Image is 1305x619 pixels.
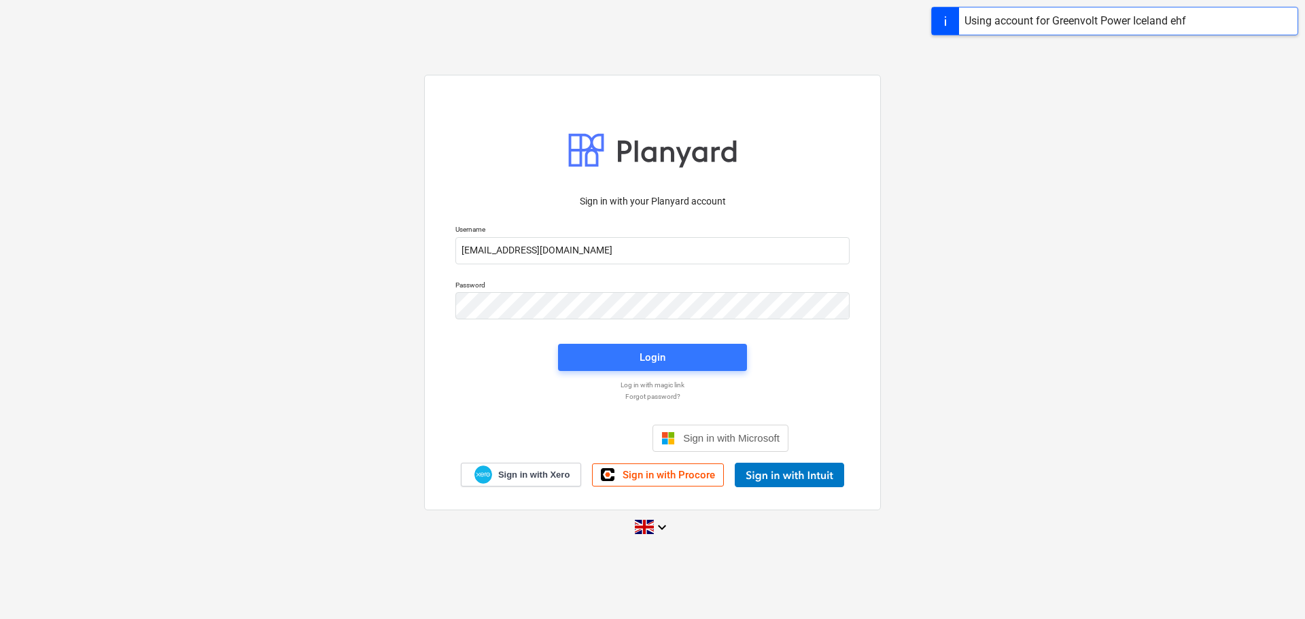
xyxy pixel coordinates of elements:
[455,225,850,236] p: Username
[455,237,850,264] input: Username
[623,469,715,481] span: Sign in with Procore
[558,344,747,371] button: Login
[474,465,492,484] img: Xero logo
[654,519,670,535] i: keyboard_arrow_down
[455,281,850,292] p: Password
[661,431,675,445] img: Microsoft logo
[683,432,780,444] span: Sign in with Microsoft
[510,423,648,453] iframe: Sign in with Google Button
[498,469,570,481] span: Sign in with Xero
[449,392,856,401] a: Forgot password?
[640,349,665,366] div: Login
[592,463,724,487] a: Sign in with Procore
[461,463,582,487] a: Sign in with Xero
[964,13,1186,29] div: Using account for Greenvolt Power Iceland ehf
[449,381,856,389] a: Log in with magic link
[455,194,850,209] p: Sign in with your Planyard account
